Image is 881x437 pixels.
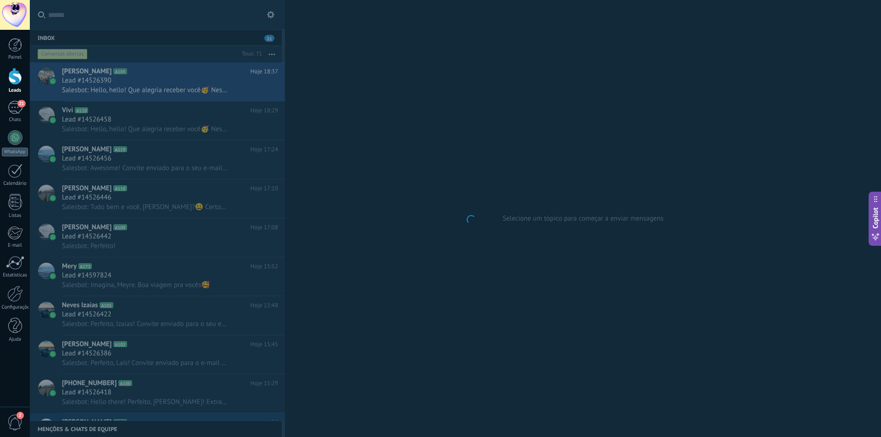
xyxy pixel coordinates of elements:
[2,181,28,187] div: Calendário
[17,100,25,107] span: 21
[2,337,28,343] div: Ajuda
[2,117,28,123] div: Chats
[871,207,880,228] span: Copilot
[2,213,28,219] div: Listas
[2,304,28,310] div: Configurações
[2,88,28,94] div: Leads
[2,55,28,61] div: Painel
[2,243,28,249] div: E-mail
[2,148,28,156] div: WhatsApp
[17,412,24,419] span: 2
[2,272,28,278] div: Estatísticas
